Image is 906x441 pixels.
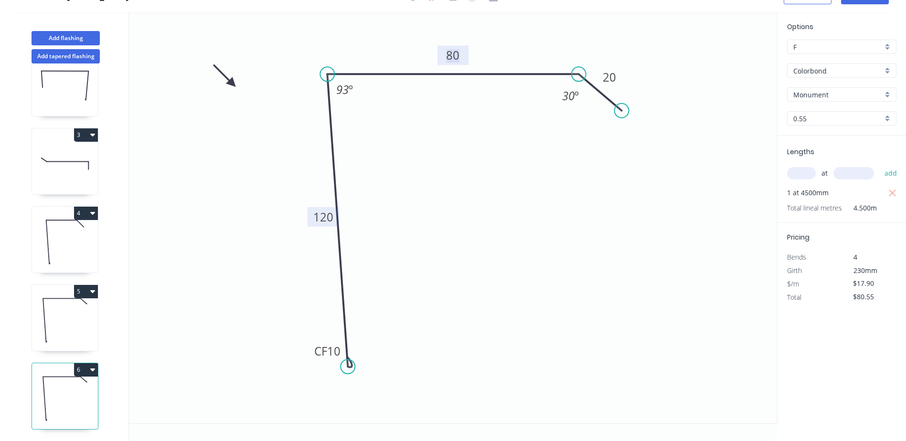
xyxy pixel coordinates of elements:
[603,69,616,85] tspan: 20
[793,66,883,76] input: Material
[129,12,777,423] svg: 0
[313,209,333,225] tspan: 120
[853,266,877,275] span: 230mm
[787,293,801,302] span: Total
[787,186,829,199] span: 1 at 4500mm
[787,279,799,288] span: $/m
[327,343,341,359] tspan: 10
[853,252,857,262] span: 4
[32,49,100,63] button: Add tapered flashing
[575,88,579,104] tspan: º
[880,165,902,181] button: add
[787,201,842,215] span: Total lineal metres
[74,285,98,298] button: 5
[787,252,806,262] span: Bends
[793,42,883,52] input: Price level
[447,47,460,63] tspan: 80
[842,201,877,215] span: 4.500m
[314,343,327,359] tspan: CF
[821,167,828,180] span: at
[787,22,813,31] span: Options
[787,232,810,242] span: Pricing
[336,82,349,97] tspan: 93
[349,82,353,97] tspan: º
[74,363,98,377] button: 6
[562,88,575,104] tspan: 30
[793,90,883,100] input: Colour
[74,207,98,220] button: 4
[787,147,814,157] span: Lengths
[32,31,100,45] button: Add flashing
[787,266,802,275] span: Girth
[74,128,98,142] button: 3
[793,114,883,124] input: Thickness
